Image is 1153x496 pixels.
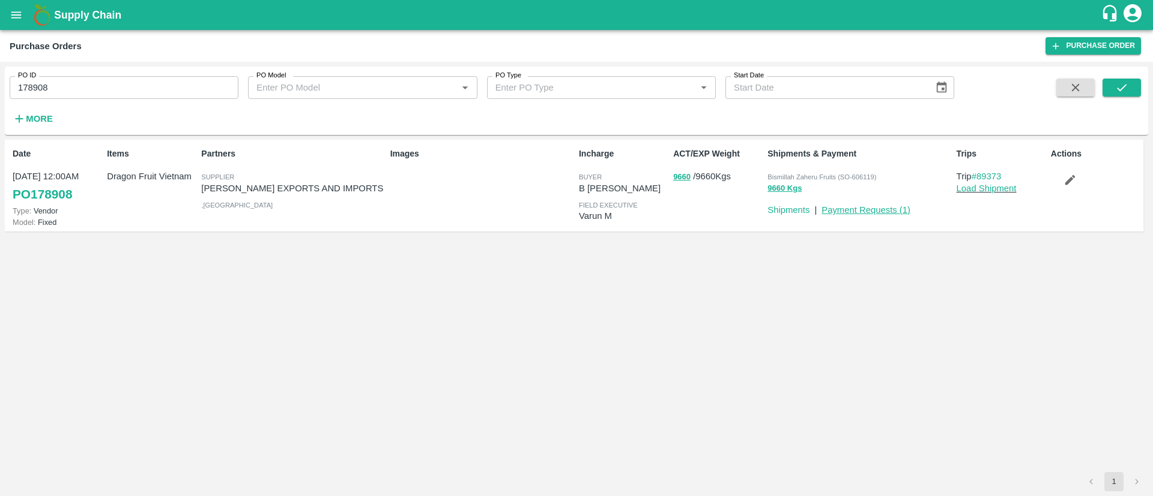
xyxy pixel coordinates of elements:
strong: More [26,114,53,124]
p: Date [13,148,102,160]
span: Supplier [201,173,234,181]
p: Shipments & Payment [767,148,951,160]
p: [PERSON_NAME] EXPORTS AND IMPORTS [201,182,385,195]
span: Bismillah Zaheru Fruits (SO-606119) [767,173,876,181]
button: Choose date [930,76,953,99]
button: open drawer [2,1,30,29]
button: 9660 [673,170,691,184]
img: logo [30,3,54,27]
label: Start Date [734,71,764,80]
p: Incharge [579,148,668,160]
a: Shipments [767,205,810,215]
button: Open [696,80,712,95]
input: Enter PO Model [252,80,438,95]
p: ACT/EXP Weight [673,148,763,160]
p: Images [390,148,574,160]
input: Enter PO Type [491,80,677,95]
div: Purchase Orders [10,38,82,54]
p: Partners [201,148,385,160]
button: page 1 [1104,472,1124,491]
span: field executive [579,202,638,209]
nav: pagination navigation [1080,472,1148,491]
a: Load Shipment [957,184,1017,193]
p: Actions [1051,148,1140,160]
span: buyer [579,173,602,181]
input: Enter PO ID [10,76,238,99]
p: Varun M [579,209,668,223]
p: Trip [957,170,1046,183]
b: Supply Chain [54,9,121,21]
div: customer-support [1101,4,1122,26]
p: B [PERSON_NAME] [579,182,668,195]
button: Open [457,80,473,95]
span: Type: [13,206,31,215]
p: Items [107,148,196,160]
div: account of current user [1122,2,1143,28]
p: [DATE] 12:00AM [13,170,102,183]
p: Trips [957,148,1046,160]
a: #89373 [972,172,1002,181]
p: Dragon Fruit Vietnam [107,170,196,183]
button: More [10,109,56,129]
span: Model: [13,218,35,227]
a: Purchase Order [1046,37,1141,55]
p: / 9660 Kgs [673,170,763,184]
div: | [810,199,817,217]
label: PO ID [18,71,36,80]
button: 9660 Kgs [767,182,802,196]
p: Vendor [13,205,102,217]
label: PO Type [495,71,521,80]
a: Payment Requests (1) [822,205,910,215]
p: Fixed [13,217,102,228]
span: , [GEOGRAPHIC_DATA] [201,202,273,209]
input: Start Date [725,76,925,99]
a: PO178908 [13,184,72,205]
a: Supply Chain [54,7,1101,23]
label: PO Model [256,71,286,80]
